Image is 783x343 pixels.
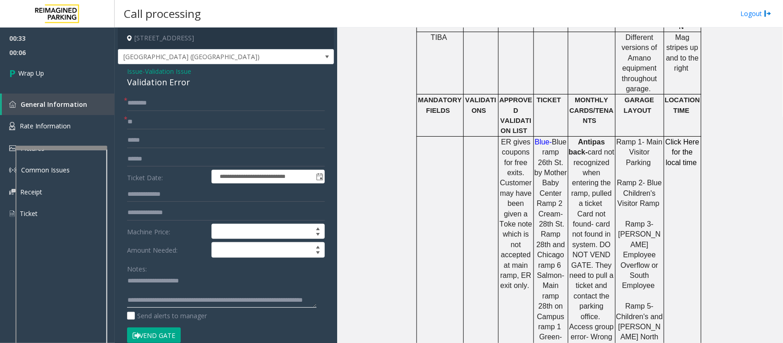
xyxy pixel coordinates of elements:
span: - [143,67,191,76]
img: 'icon' [9,145,16,151]
img: 'icon' [9,210,15,218]
span: Ramp 2- Blue Children's Visitor Ramp [617,179,662,207]
span: Wrap Up [18,68,44,78]
span: Ramp 1- Main Visitor Parking [616,138,662,166]
span: card not recognized when entering the ramp, pulled a ticket [572,148,615,207]
label: Send alerts to manager [127,311,207,321]
span: Decrease value [311,250,324,257]
span: . [649,85,651,93]
span: APPROVED VALIDATION LIST [500,96,533,134]
img: logout [764,9,772,18]
span: MANDATORY FIELDS [418,96,462,114]
span: VALIDATIONS [465,96,496,114]
span: Increase value [311,224,324,232]
span: Decrease value [311,232,324,239]
span: TIBA [431,33,447,41]
span: CARD INSERTION [666,2,698,30]
span: Mag stripes up and to the right [666,33,699,72]
span: GARAGE LAYOUT [624,96,654,114]
span: Ramp 3- [PERSON_NAME] Employee Overflow or South Employee [618,220,661,289]
div: Validation Error [127,76,325,89]
a: Click Here for the local time [666,138,700,166]
img: 'icon' [9,122,15,130]
span: Salmon- Main ramp 28th on Campus ramp 1 [537,271,565,331]
span: Green- [539,333,562,341]
span: MONTHLY CARDS/TENANTS [570,96,614,124]
span: Click Here for the local time [666,138,700,166]
img: 'icon' [9,101,16,108]
span: Card not found- card not found in system. DO NOT VEND GATE. They need to pull a ticket and contac... [570,210,614,321]
span: Rate Information [20,122,71,130]
span: ER gives coupons for free exits. Customer may have been given a Toke note which is not accepted a... [500,138,532,289]
span: Issue [127,66,143,76]
span: LOCATION TIME [665,96,700,114]
img: 'icon' [9,189,16,195]
span: [GEOGRAPHIC_DATA] ([GEOGRAPHIC_DATA]) [118,50,290,64]
a: General Information [2,94,115,115]
h3: Call processing [119,2,205,25]
span: Increase value [311,243,324,250]
span: TICKET [537,96,561,104]
span: Blue ramp 26th St. by Mother Baby Center Ramp 2 [534,138,567,207]
h4: [STREET_ADDRESS] [118,28,334,49]
span: Cream- 28th St. Ramp 28th and Chicago ramp 6 [537,210,565,269]
span: Toggle popup [314,170,324,183]
span: General Information [21,100,87,109]
span: Blue- [535,138,552,146]
label: Machine Price: [125,224,209,239]
button: Vend Gate [127,327,181,343]
label: Notes: [127,261,147,274]
span: Different versions of Amano equipment throughout garage [622,33,657,93]
label: Ticket Date: [125,170,209,183]
span: Antipas back- [569,138,605,156]
span: Pictures [21,144,44,153]
a: Logout [740,9,772,18]
img: 'icon' [9,166,17,174]
span: Validation Issue [145,66,191,76]
label: Amount Needed: [125,242,209,258]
